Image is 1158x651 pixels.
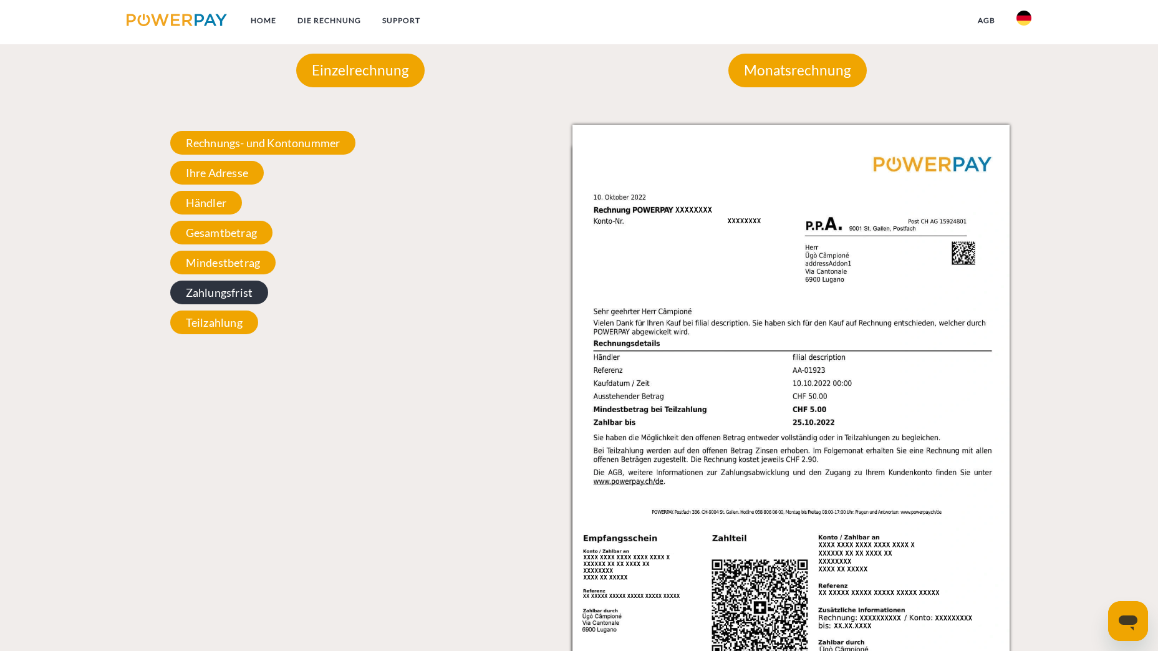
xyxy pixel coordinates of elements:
[240,9,287,32] a: Home
[296,54,425,87] p: Einzelrechnung
[170,131,356,155] span: Rechnungs- und Kontonummer
[170,191,242,215] span: Händler
[372,9,431,32] a: SUPPORT
[287,9,372,32] a: DIE RECHNUNG
[170,251,276,274] span: Mindestbetrag
[170,221,273,244] span: Gesamtbetrag
[1108,601,1148,641] iframe: Schaltfläche zum Öffnen des Messaging-Fensters
[967,9,1006,32] a: agb
[728,54,867,87] p: Monatsrechnung
[170,281,268,304] span: Zahlungsfrist
[170,311,258,334] span: Teilzahlung
[127,14,227,26] img: logo-powerpay.svg
[170,161,264,185] span: Ihre Adresse
[1016,11,1031,26] img: de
